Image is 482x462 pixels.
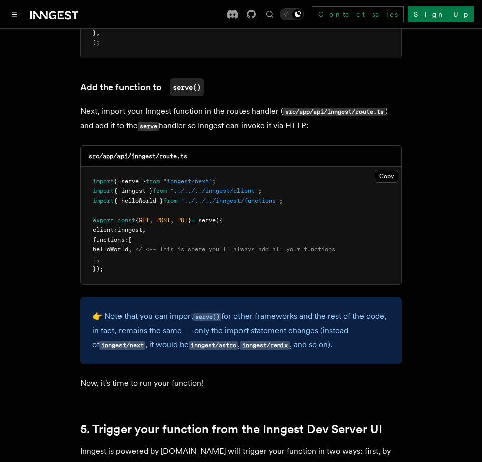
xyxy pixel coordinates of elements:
[191,217,195,224] span: =
[216,217,223,224] span: ({
[93,178,114,185] span: import
[92,309,390,352] p: 👉 Note that you can import for other frameworks and the rest of the code, in fact, remains the sa...
[114,178,146,185] span: { serve }
[177,217,188,224] span: PUT
[93,226,114,233] span: client
[163,197,177,204] span: from
[170,217,174,224] span: ,
[312,6,404,22] a: Contact sales
[80,376,402,390] p: Now, it's time to run your function!
[139,217,149,224] span: GET
[93,39,100,46] span: );
[93,29,96,36] span: }
[283,108,385,116] code: src/app/api/inngest/route.ts
[8,8,20,20] button: Toggle navigation
[117,217,135,224] span: const
[193,311,221,321] a: serve()
[93,187,114,194] span: import
[146,178,160,185] span: from
[264,8,276,20] button: Find something...
[163,178,212,185] span: "inngest/next"
[128,236,132,243] span: [
[89,152,187,160] code: src/app/api/inngest/route.ts
[114,226,117,233] span: :
[93,265,103,272] span: });
[99,341,145,350] code: inngest/next
[153,187,167,194] span: from
[375,170,398,183] button: Copy
[128,246,132,253] span: ,
[193,313,221,321] code: serve()
[279,197,283,204] span: ;
[93,236,125,243] span: functions
[149,217,153,224] span: ,
[80,422,382,436] a: 5. Trigger your function from the Inngest Dev Server UI
[408,6,474,22] a: Sign Up
[114,187,153,194] span: { inngest }
[96,256,100,263] span: ,
[80,78,204,96] a: Add the function toserve()
[135,246,335,253] span: // <-- This is where you'll always add all your functions
[198,217,216,224] span: serve
[93,246,128,253] span: helloWorld
[96,29,100,36] span: ,
[188,217,191,224] span: }
[240,341,289,350] code: inngest/remix
[93,256,96,263] span: ]
[93,197,114,204] span: import
[114,197,163,204] span: { helloWorld }
[170,187,258,194] span: "../../../inngest/client"
[80,104,402,133] p: Next, import your Inngest function in the routes handler ( ) and add it to the handler so Inngest...
[189,341,238,350] code: inngest/astro
[280,8,304,20] button: Toggle dark mode
[135,217,139,224] span: {
[258,187,262,194] span: ;
[181,197,279,204] span: "../../../inngest/functions"
[117,226,142,233] span: inngest
[125,236,128,243] span: :
[142,226,146,233] span: ,
[212,178,216,185] span: ;
[156,217,170,224] span: POST
[170,78,204,96] code: serve()
[93,217,114,224] span: export
[138,122,159,131] code: serve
